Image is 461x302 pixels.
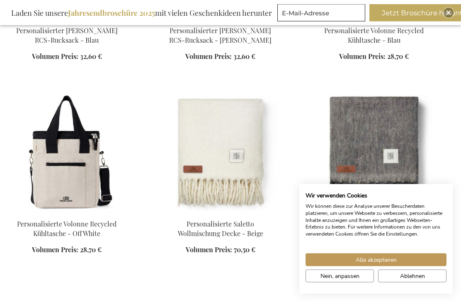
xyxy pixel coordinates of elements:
[277,4,365,22] input: E-Mail-Adresse
[17,220,116,238] a: Personalisierte Volonne Recycled Kühltasche - Off White
[306,253,446,266] button: Akzeptieren Sie alle cookies
[186,246,255,255] a: Volumen Preis: 70,50 €
[32,52,102,62] a: Volumen Preis: 32,60 €
[186,246,232,254] span: Volumen Preis:
[400,272,425,280] span: Ablehnen
[277,4,368,24] form: marketing offers and promotions
[169,27,272,45] a: Personalisierter [PERSON_NAME] RCS-Rucksack - [PERSON_NAME]
[387,52,409,61] span: 28,70 €
[234,246,255,254] span: 70,50 €
[306,192,446,200] h2: Wir verwenden Cookies
[320,272,359,280] span: Nein, anpassen
[7,4,276,22] div: Laden Sie unsere mit vielen Geschenkideen herunter
[185,52,255,62] a: Volumen Preis: 32,60 €
[378,270,446,283] button: Alle verweigern cookies
[160,95,281,211] img: Personalisierte Saletto Wollmischung Decke - Beige
[356,256,397,264] span: Alle akzeptieren
[306,270,374,283] button: cookie Einstellungen anpassen
[80,246,102,254] span: 28,70 €
[68,8,155,18] b: Jahresendbroschüre 2025
[339,52,386,61] span: Volumen Preis:
[444,8,454,18] div: Close
[233,52,255,61] span: 32,60 €
[339,52,409,62] a: Volumen Preis: 28,70 €
[446,10,451,15] img: Close
[314,95,434,211] img: Personalisierte Decke Aus Wollmischung Saletto - Grau
[32,246,102,255] a: Volumen Preis: 28,70 €
[160,209,281,217] a: Personalisierte Saletto Wollmischung Decke - Beige
[16,27,118,45] a: Personalisierter [PERSON_NAME] RCS-Rucksack - Blau
[306,203,446,238] p: Wir können diese zur Analyse unserer Besucherdaten platzieren, um unsere Webseite zu verbessern, ...
[7,95,127,211] img: Personalisierte Volonne Recycled Kühltasche - Off White
[185,52,232,61] span: Volumen Preis:
[32,52,78,61] span: Volumen Preis:
[7,209,127,217] a: Personalisierte Volonne Recycled Kühltasche - Off White
[80,52,102,61] span: 32,60 €
[324,27,424,45] a: Personalisierte Volonne Recycled Kühltasche - Blau
[32,246,78,254] span: Volumen Preis:
[178,220,263,238] a: Personalisierte Saletto Wollmischung Decke - Beige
